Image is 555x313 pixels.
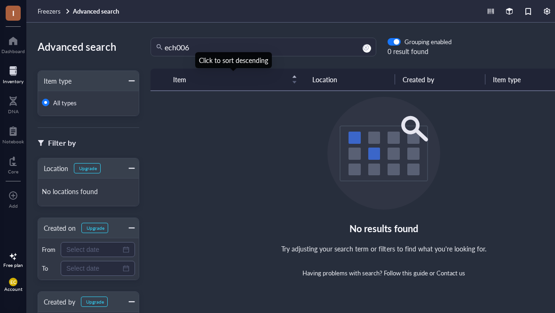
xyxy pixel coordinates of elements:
[281,243,486,254] div: Try adjusting your search term or filters to find what you're looking for.
[2,124,24,144] a: Notebook
[10,279,16,285] span: EC
[302,269,466,277] div: Having problems with search? or
[38,38,139,55] div: Advanced search
[38,297,75,307] div: Created by
[42,264,57,273] div: To
[8,109,19,114] div: DNA
[42,245,57,254] div: From
[9,203,18,209] div: Add
[395,69,485,91] th: Created by
[2,139,24,144] div: Notebook
[38,7,61,16] span: Freezers
[42,182,135,202] div: No locations found
[38,163,68,173] div: Location
[38,7,71,16] a: Freezers
[73,7,121,16] a: Advanced search
[1,48,25,54] div: Dashboard
[349,221,419,236] div: No results found
[384,268,428,277] a: Follow this guide
[86,299,104,305] div: Upgrade
[327,97,440,210] img: Empty state
[66,244,121,255] input: Select date
[53,98,77,107] span: All types
[66,263,121,274] input: Select date
[12,7,15,19] span: I
[8,154,18,174] a: Core
[8,94,19,114] a: DNA
[4,286,23,292] div: Account
[8,169,18,174] div: Core
[48,137,76,149] div: Filter by
[3,262,23,268] div: Free plan
[173,74,286,85] span: Item
[3,63,24,84] a: Inventory
[388,46,452,56] div: 0 result found
[79,165,97,171] div: Upgrade
[305,69,395,91] th: Location
[404,38,452,46] div: Grouping enabled
[166,69,305,91] th: Item
[38,223,76,233] div: Created on
[195,52,272,68] div: Click to sort descending
[38,76,71,86] div: Item type
[436,268,465,277] a: Contact us
[3,78,24,84] div: Inventory
[87,225,104,231] div: Upgrade
[1,33,25,54] a: Dashboard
